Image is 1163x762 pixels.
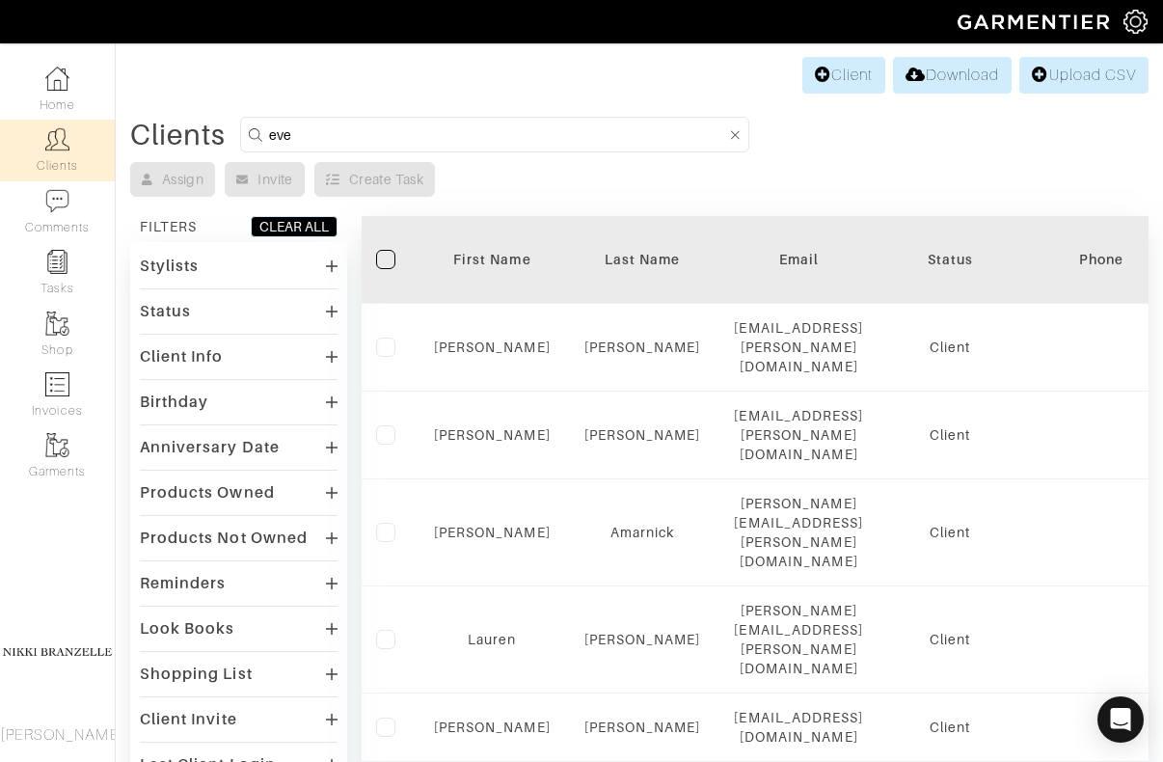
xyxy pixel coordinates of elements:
[734,601,863,678] div: [PERSON_NAME][EMAIL_ADDRESS][PERSON_NAME][DOMAIN_NAME]
[434,427,551,443] a: [PERSON_NAME]
[584,340,701,355] a: [PERSON_NAME]
[140,619,235,639] div: Look Books
[140,710,237,729] div: Client Invite
[251,216,338,237] button: CLEAR ALL
[892,425,1008,445] div: Client
[580,250,706,269] div: Last Name
[259,217,329,236] div: CLEAR ALL
[45,433,69,457] img: garments-icon-b7da505a4dc4fd61783c78ac3ca0ef83fa9d6f193b1c9dc38574b1d14d53ca28.png
[802,57,885,94] a: Client
[140,665,253,684] div: Shopping List
[892,630,1008,649] div: Client
[892,523,1008,542] div: Client
[140,302,191,321] div: Status
[45,372,69,396] img: orders-icon-0abe47150d42831381b5fb84f609e132dff9fe21cb692f30cb5eec754e2cba89.png
[434,720,551,735] a: [PERSON_NAME]
[419,216,565,304] th: Toggle SortBy
[892,718,1008,737] div: Client
[468,632,516,647] a: Lauren
[140,347,224,367] div: Client Info
[45,250,69,274] img: reminder-icon-8004d30b9f0a5d33ae49ab947aed9ed385cf756f9e5892f1edd6e32f2345188e.png
[140,438,280,457] div: Anniversary Date
[434,250,551,269] div: First Name
[434,525,551,540] a: [PERSON_NAME]
[584,632,701,647] a: [PERSON_NAME]
[130,125,226,145] div: Clients
[1019,57,1149,94] a: Upload CSV
[140,217,197,236] div: FILTERS
[734,494,863,571] div: [PERSON_NAME][EMAIL_ADDRESS][PERSON_NAME][DOMAIN_NAME]
[1123,10,1148,34] img: gear-icon-white-bd11855cb880d31180b6d7d6211b90ccbf57a29d726f0c71d8c61bd08dd39cc2.png
[878,216,1022,304] th: Toggle SortBy
[45,189,69,213] img: comment-icon-a0a6a9ef722e966f86d9cbdc48e553b5cf19dbc54f86b18d962a5391bc8f6eb6.png
[734,318,863,376] div: [EMAIL_ADDRESS][PERSON_NAME][DOMAIN_NAME]
[584,720,701,735] a: [PERSON_NAME]
[434,340,551,355] a: [PERSON_NAME]
[1097,696,1144,743] div: Open Intercom Messenger
[45,312,69,336] img: garments-icon-b7da505a4dc4fd61783c78ac3ca0ef83fa9d6f193b1c9dc38574b1d14d53ca28.png
[140,483,275,503] div: Products Owned
[140,393,208,412] div: Birthday
[734,708,863,747] div: [EMAIL_ADDRESS][DOMAIN_NAME]
[893,57,1012,94] a: Download
[269,122,726,147] input: Search by name, email, phone, city, or state
[734,250,863,269] div: Email
[892,338,1008,357] div: Client
[140,574,226,593] div: Reminders
[734,406,863,464] div: [EMAIL_ADDRESS][PERSON_NAME][DOMAIN_NAME]
[140,529,308,548] div: Products Not Owned
[140,257,199,276] div: Stylists
[45,127,69,151] img: clients-icon-6bae9207a08558b7cb47a8932f037763ab4055f8c8b6bfacd5dc20c3e0201464.png
[948,5,1123,39] img: garmentier-logo-header-white-b43fb05a5012e4ada735d5af1a66efaba907eab6374d6393d1fbf88cb4ef424d.png
[892,250,1008,269] div: Status
[584,427,701,443] a: [PERSON_NAME]
[565,216,720,304] th: Toggle SortBy
[610,525,674,540] a: Amarnick
[45,67,69,91] img: dashboard-icon-dbcd8f5a0b271acd01030246c82b418ddd0df26cd7fceb0bd07c9910d44c42f6.png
